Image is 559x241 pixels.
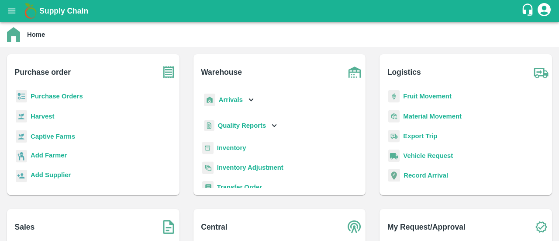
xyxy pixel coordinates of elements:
b: Add Farmer [31,152,67,159]
a: Inventory [217,144,246,151]
b: Central [201,221,227,233]
b: Home [27,31,45,38]
a: Captive Farms [31,133,75,140]
img: check [530,216,552,238]
img: reciept [16,90,27,103]
b: Supply Chain [39,7,88,15]
b: Purchase order [15,66,71,78]
img: recordArrival [388,169,400,182]
img: qualityReport [204,120,214,131]
a: Export Trip [403,133,437,140]
button: open drawer [2,1,22,21]
img: material [388,110,400,123]
a: Harvest [31,113,54,120]
img: inventory [202,161,214,174]
img: home [7,27,20,42]
img: delivery [388,130,400,143]
img: whTransfer [202,181,214,194]
b: Quality Reports [218,122,266,129]
img: purchase [158,61,179,83]
a: Record Arrival [404,172,448,179]
b: Arrivals [219,96,243,103]
a: Transfer Order [217,184,262,191]
b: My Request/Approval [387,221,466,233]
div: Quality Reports [202,117,279,135]
img: central [344,216,366,238]
img: truck [530,61,552,83]
a: Supply Chain [39,5,521,17]
div: account of current user [536,2,552,20]
a: Inventory Adjustment [217,164,283,171]
div: customer-support [521,3,536,19]
a: Vehicle Request [403,152,453,159]
img: harvest [16,110,27,123]
div: Arrivals [202,90,256,110]
a: Material Movement [403,113,462,120]
a: Purchase Orders [31,93,83,100]
img: soSales [158,216,179,238]
img: warehouse [344,61,366,83]
img: farmer [16,150,27,163]
img: whInventory [202,142,214,154]
img: supplier [16,170,27,182]
img: vehicle [388,150,400,162]
a: Fruit Movement [403,93,452,100]
b: Sales [15,221,35,233]
img: harvest [16,130,27,143]
b: Add Supplier [31,171,71,178]
b: Logistics [387,66,421,78]
img: logo [22,2,39,20]
a: Add Farmer [31,150,67,162]
img: fruit [388,90,400,103]
a: Add Supplier [31,170,71,182]
img: whArrival [204,94,215,106]
b: Warehouse [201,66,242,78]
